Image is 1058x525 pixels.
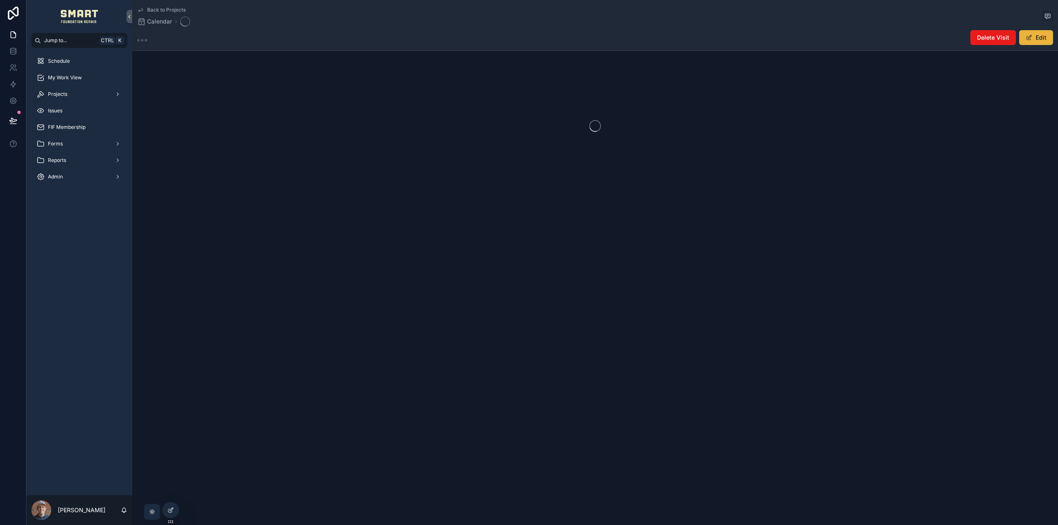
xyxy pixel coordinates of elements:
span: Schedule [48,58,70,64]
p: [PERSON_NAME] [58,506,105,514]
a: Issues [31,103,127,118]
span: Back to Projects [147,7,186,13]
a: Back to Projects [137,7,186,13]
span: Delete Visit [977,33,1009,42]
a: Projects [31,87,127,102]
span: Issues [48,107,62,114]
img: App logo [61,10,98,23]
span: Ctrl [100,36,115,45]
a: Reports [31,153,127,168]
span: Forms [48,140,63,147]
a: FIF Membership [31,120,127,135]
div: scrollable content [26,48,132,195]
button: Edit [1019,30,1053,45]
button: Delete Visit [970,30,1016,45]
span: Calendar [147,17,172,26]
span: Jump to... [44,37,97,44]
span: Projects [48,91,67,97]
a: Schedule [31,54,127,69]
span: K [117,37,123,44]
span: Reports [48,157,66,164]
a: My Work View [31,70,127,85]
a: Forms [31,136,127,151]
span: Admin [48,173,63,180]
span: My Work View [48,74,82,81]
a: Admin [31,169,127,184]
a: Calendar [137,17,172,26]
button: Jump to...CtrlK [31,33,127,48]
span: FIF Membership [48,124,86,131]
